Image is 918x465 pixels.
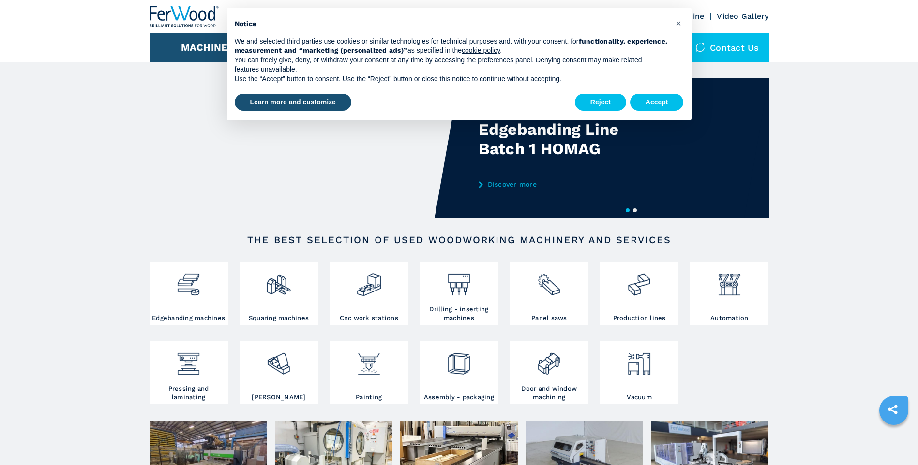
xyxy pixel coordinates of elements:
img: centro_di_lavoro_cnc_2.png [356,264,382,297]
a: Discover more [479,180,668,188]
a: Vacuum [600,341,678,404]
h3: Squaring machines [249,314,309,322]
h3: [PERSON_NAME] [252,393,305,402]
a: Automation [690,262,768,325]
a: Edgebanding machines [150,262,228,325]
div: Contact us [686,33,769,62]
img: aspirazione_1.png [626,344,652,377]
img: Contact us [695,43,705,52]
h3: Edgebanding machines [152,314,225,322]
h3: Automation [710,314,749,322]
h3: Door and window machining [512,384,586,402]
img: pressa-strettoia.png [176,344,201,377]
img: sezionatrici_2.png [536,264,562,297]
a: Squaring machines [240,262,318,325]
h3: Drilling - inserting machines [422,305,496,322]
a: Door and window machining [510,341,588,404]
h3: Painting [356,393,382,402]
h3: Assembly - packaging [424,393,494,402]
img: montaggio_imballaggio_2.png [446,344,472,377]
a: Video Gallery [717,12,768,21]
h3: Pressing and laminating [152,384,226,402]
img: Ferwood [150,6,219,27]
img: squadratrici_2.png [266,264,291,297]
a: Pressing and laminating [150,341,228,404]
button: Close this notice [671,15,687,31]
h3: Production lines [613,314,666,322]
h3: Cnc work stations [340,314,398,322]
a: Drilling - inserting machines [420,262,498,325]
h2: The best selection of used woodworking machinery and services [181,234,738,246]
img: automazione.png [717,264,742,297]
img: verniciatura_1.png [356,344,382,377]
a: Assembly - packaging [420,341,498,404]
h2: Notice [235,19,668,29]
button: 1 [626,208,630,212]
button: Accept [630,94,684,111]
video: Your browser does not support the video tag. [150,78,459,218]
a: cookie policy [462,46,500,54]
p: Use the “Accept” button to consent. Use the “Reject” button or close this notice to continue with... [235,74,668,84]
button: Reject [575,94,626,111]
button: 2 [633,208,637,212]
span: × [676,17,681,29]
img: foratrici_inseritrici_2.png [446,264,472,297]
h3: Panel saws [531,314,567,322]
a: Panel saws [510,262,588,325]
button: Learn more and customize [235,94,351,111]
img: bordatrici_1.png [176,264,201,297]
button: Machines [181,42,234,53]
img: linee_di_produzione_2.png [626,264,652,297]
h3: Vacuum [627,393,652,402]
a: Cnc work stations [330,262,408,325]
a: Production lines [600,262,678,325]
a: [PERSON_NAME] [240,341,318,404]
a: Painting [330,341,408,404]
p: We and selected third parties use cookies or similar technologies for technical purposes and, wit... [235,37,668,56]
iframe: Chat [877,421,911,458]
img: lavorazione_porte_finestre_2.png [536,344,562,377]
a: sharethis [881,397,905,421]
strong: functionality, experience, measurement and “marketing (personalized ads)” [235,37,668,55]
p: You can freely give, deny, or withdraw your consent at any time by accessing the preferences pane... [235,56,668,74]
img: levigatrici_2.png [266,344,291,377]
